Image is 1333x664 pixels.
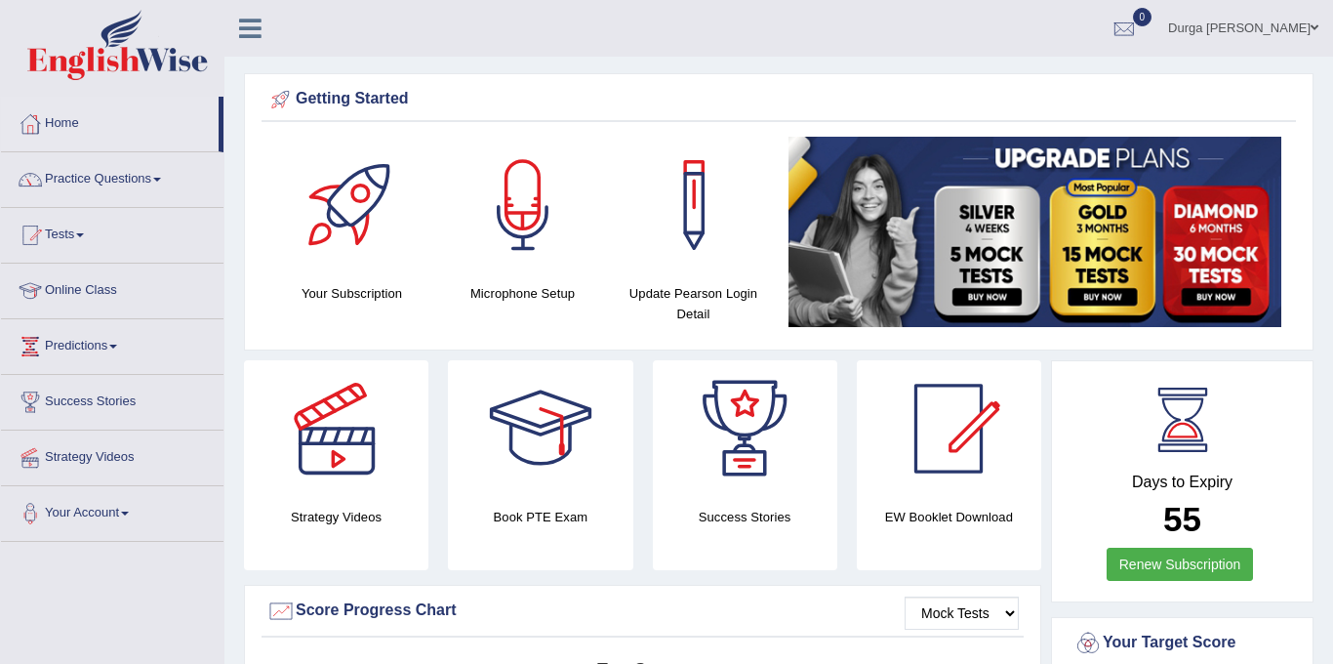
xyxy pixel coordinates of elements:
[266,85,1291,114] div: Getting Started
[1073,629,1291,658] div: Your Target Score
[1,486,223,535] a: Your Account
[276,283,427,304] h4: Your Subscription
[1073,474,1291,491] h4: Days to Expiry
[1133,8,1152,26] span: 0
[857,507,1041,527] h4: EW Booklet Download
[1107,548,1254,581] a: Renew Subscription
[266,597,1019,626] div: Score Progress Chart
[653,507,837,527] h4: Success Stories
[1,431,223,479] a: Strategy Videos
[1,97,219,145] a: Home
[1,375,223,424] a: Success Stories
[1,152,223,201] a: Practice Questions
[1,264,223,312] a: Online Class
[447,283,598,304] h4: Microphone Setup
[788,137,1281,327] img: small5.jpg
[1,208,223,257] a: Tests
[1163,500,1201,538] b: 55
[448,507,632,527] h4: Book PTE Exam
[244,507,428,527] h4: Strategy Videos
[618,283,769,324] h4: Update Pearson Login Detail
[1,319,223,368] a: Predictions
